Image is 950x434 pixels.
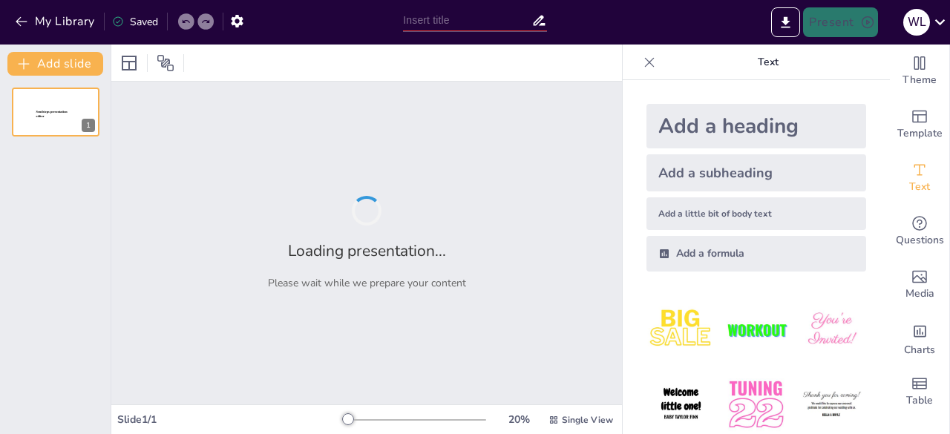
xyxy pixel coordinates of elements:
button: My Library [11,10,101,33]
img: 1.jpeg [646,295,715,364]
span: Questions [896,232,944,249]
div: Add ready made slides [890,98,949,151]
div: Add a subheading [646,154,866,191]
div: Add charts and graphs [890,312,949,365]
span: Charts [904,342,935,358]
div: 20 % [501,412,537,427]
span: Position [157,54,174,72]
p: Text [661,45,875,80]
p: Please wait while we prepare your content [268,276,466,290]
span: Sendsteps presentation editor [36,111,68,119]
div: Add a little bit of body text [646,197,866,230]
div: Add images, graphics, shapes or video [890,258,949,312]
button: Export to PowerPoint [771,7,800,37]
img: 2.jpeg [721,295,790,364]
span: Table [906,392,933,409]
span: Text [909,179,930,195]
div: Add a heading [646,104,866,148]
input: Insert title [403,10,531,31]
div: Add a formula [646,236,866,272]
button: Present [803,7,877,37]
span: Template [897,125,943,142]
button: w l [903,7,930,37]
div: Add text boxes [890,151,949,205]
span: Media [905,286,934,302]
span: Single View [562,414,613,426]
img: 3.jpeg [797,295,866,364]
div: Get real-time input from your audience [890,205,949,258]
div: Saved [112,15,158,29]
span: Theme [902,72,937,88]
div: Add a table [890,365,949,418]
div: w l [903,9,930,36]
div: Change the overall theme [890,45,949,98]
button: Add slide [7,52,103,76]
div: Slide 1 / 1 [117,412,344,427]
div: 1 [82,119,95,132]
div: Layout [117,51,141,75]
div: 1 [12,88,99,137]
h2: Loading presentation... [288,240,446,261]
